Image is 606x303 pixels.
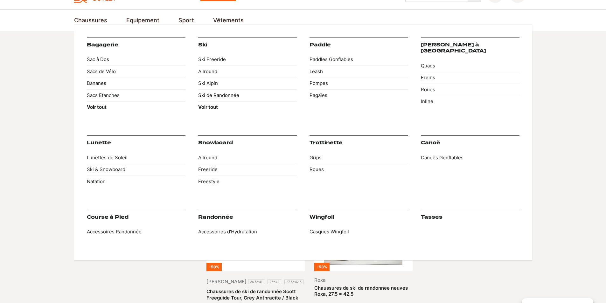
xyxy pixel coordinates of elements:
[198,164,297,176] a: Freeride
[421,152,519,164] a: Canoës Gonflables
[206,288,298,301] a: Chaussures de ski de randonnée Scott Freeguide Tour, Grey Anthracite / Black
[421,214,442,220] a: Tasses
[87,226,185,238] a: Accessoires Randonnée
[87,152,185,164] a: Lunettes de Soleil
[310,42,331,48] a: Paddle
[421,42,486,54] a: [PERSON_NAME] à [GEOGRAPHIC_DATA]
[87,214,129,220] a: Course à Pied
[87,42,118,48] a: Bagagerie
[213,16,244,24] a: Vêtements
[310,65,408,78] a: Leash
[198,214,233,220] a: Randonnée
[310,152,408,164] a: Grips
[198,65,297,78] a: Allround
[198,101,297,114] a: Voir tout
[421,140,440,146] a: Canoë
[314,285,408,297] a: Chaussures de ski de randonnee neuves Roxa, 27.5 = 42.5
[198,89,297,101] a: Ski de Randonnée
[310,226,408,238] a: Casques Wingfoil
[198,54,297,66] a: Ski Freeride
[310,78,408,90] a: Pompes
[198,104,218,110] strong: Voir tout
[87,104,107,110] strong: Voir tout
[198,78,297,90] a: Ski Alpin
[198,42,207,48] a: Ski
[87,164,185,176] a: Ski & Snowboard
[178,16,194,24] a: Sport
[421,84,519,96] a: Roues
[421,60,519,72] a: Quads
[198,152,297,164] a: Allround
[87,54,185,66] a: Sac à Dos
[87,89,185,101] a: Sacs Etanches
[87,78,185,90] a: Bananes
[310,89,408,101] a: Pagaïes
[310,164,408,176] a: Roues
[87,176,185,188] a: Natation
[310,214,334,220] a: Wingfoil
[87,65,185,78] a: Sacs de Vélo
[198,176,297,188] a: Freestyle
[74,16,107,24] a: Chaussures
[87,101,185,114] a: Voir tout
[421,72,519,84] a: Freins
[126,16,159,24] a: Equipement
[421,96,519,108] a: Inline
[310,54,408,66] a: Paddles Gonflables
[310,140,343,146] a: Trottinette
[87,140,111,146] a: Lunette
[198,226,297,238] a: Accessoires d'Hydratation
[198,140,233,146] a: Snowboard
